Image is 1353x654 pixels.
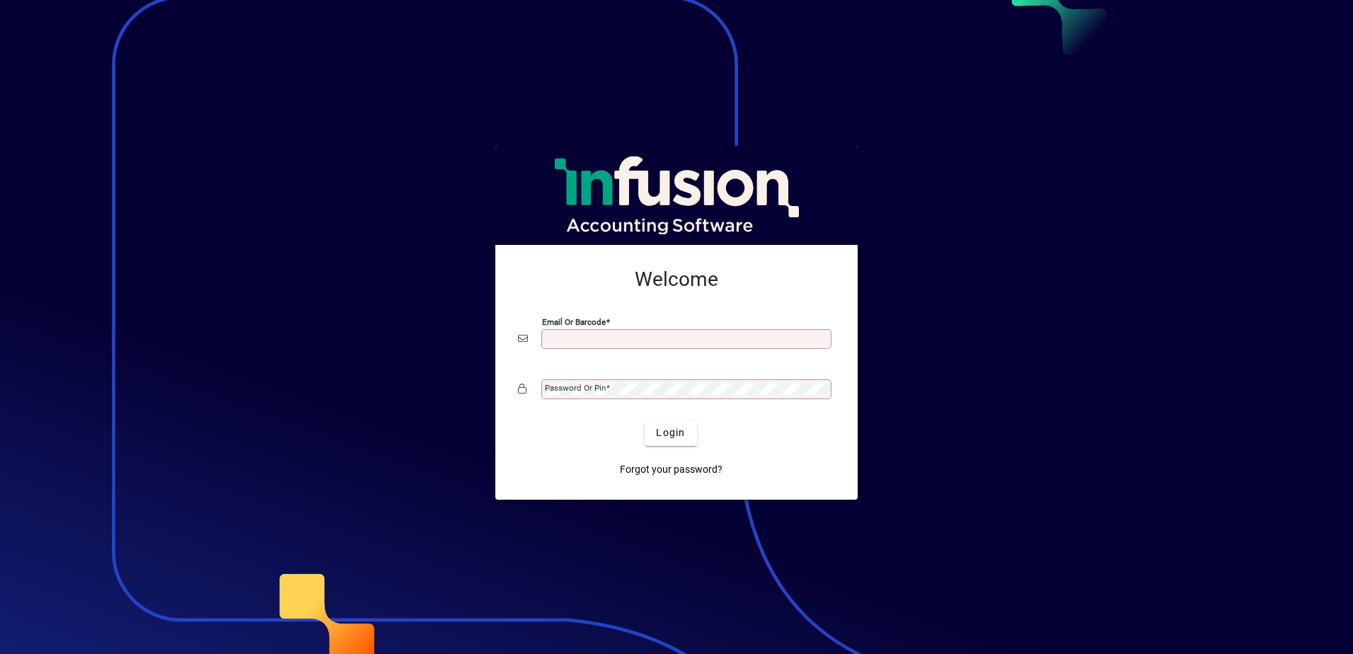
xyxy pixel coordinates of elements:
[645,420,696,446] button: Login
[545,383,606,393] mat-label: Password or Pin
[614,457,728,483] a: Forgot your password?
[518,268,835,292] h2: Welcome
[656,425,685,440] span: Login
[620,462,722,477] span: Forgot your password?
[542,316,606,326] mat-label: Email or Barcode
